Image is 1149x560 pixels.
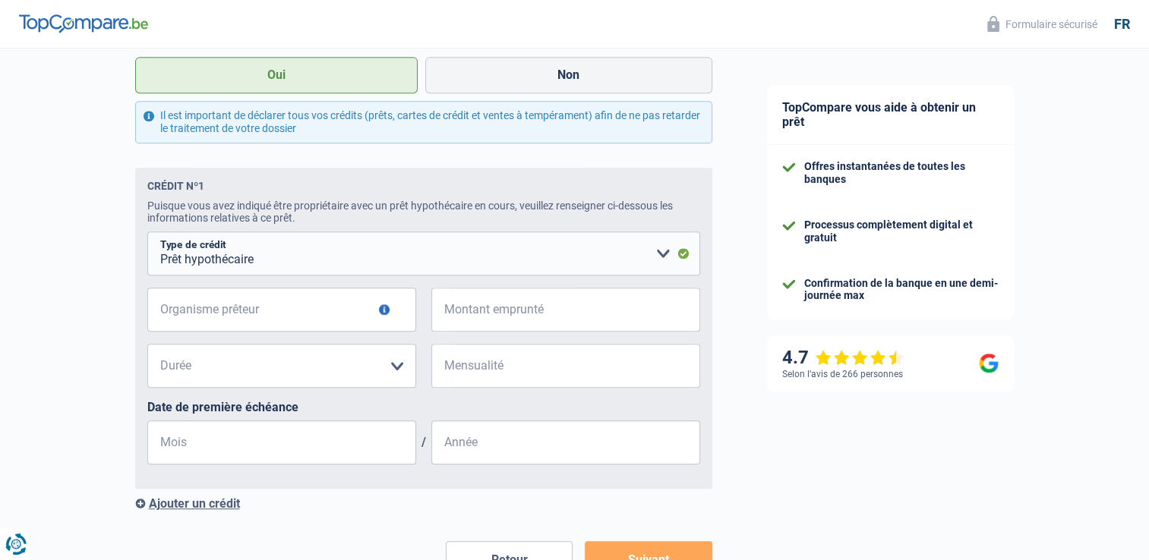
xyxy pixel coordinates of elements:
[147,400,700,414] label: Date de première échéance
[425,57,712,93] label: Non
[804,277,999,303] div: Confirmation de la banque en une demi-journée max
[804,219,999,244] div: Processus complètement digital et gratuit
[416,435,431,449] span: /
[782,347,904,369] div: 4.7
[135,57,418,93] label: Oui
[147,200,700,224] div: Puisque vous avez indiqué être propriétaire avec un prêt hypothécaire en cours, veuillez renseign...
[782,369,903,379] div: Selon l’avis de 266 personnes
[431,344,450,388] span: €
[431,288,450,332] span: €
[431,420,700,464] input: AAAA
[19,14,148,33] img: TopCompare Logo
[135,101,712,143] div: Il est important de déclarer tous vos crédits (prêts, cartes de crédit et ventes à tempérament) a...
[767,85,1014,145] div: TopCompare vous aide à obtenir un prêt
[1114,16,1130,33] div: fr
[135,496,712,511] div: Ajouter un crédit
[147,180,204,192] div: Crédit nº1
[804,160,999,186] div: Offres instantanées de toutes les banques
[978,11,1106,36] button: Formulaire sécurisé
[147,420,416,464] input: MM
